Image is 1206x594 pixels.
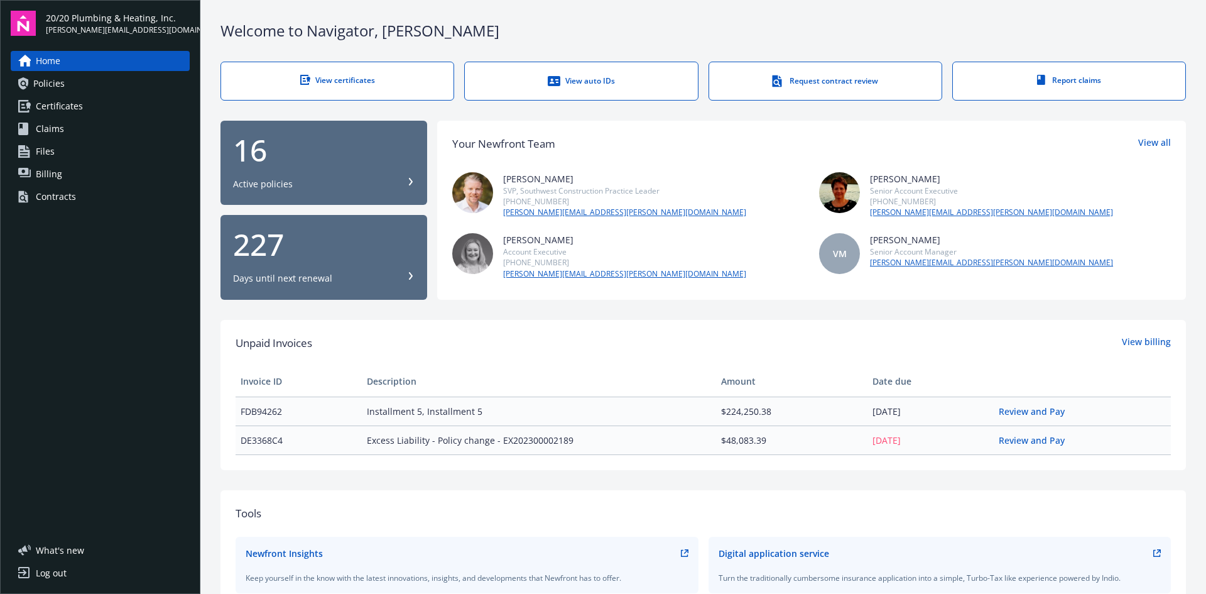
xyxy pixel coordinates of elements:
[233,229,415,260] div: 227
[367,434,710,447] span: Excess Liability - Policy change - EX202300002189
[716,397,867,426] td: $224,250.38
[503,268,746,280] a: [PERSON_NAME][EMAIL_ADDRESS][PERSON_NAME][DOMAIN_NAME]
[233,178,293,190] div: Active policies
[867,426,994,454] td: [DATE]
[36,187,76,207] div: Contracts
[11,119,190,139] a: Claims
[362,366,715,397] th: Description
[503,257,746,268] div: [PHONE_NUMBER]
[236,335,312,351] span: Unpaid Invoices
[36,544,84,557] span: What ' s new
[46,11,190,36] button: 20/20 Plumbing & Heating, Inc.[PERSON_NAME][EMAIL_ADDRESS][DOMAIN_NAME]
[46,11,190,25] span: 20/20 Plumbing & Heating, Inc.
[870,207,1113,218] a: [PERSON_NAME][EMAIL_ADDRESS][PERSON_NAME][DOMAIN_NAME]
[870,172,1113,185] div: [PERSON_NAME]
[719,573,1161,583] div: Turn the traditionally cumbersome insurance application into a simple, Turbo-Tax like experience ...
[870,257,1113,268] a: [PERSON_NAME][EMAIL_ADDRESS][PERSON_NAME][DOMAIN_NAME]
[1138,136,1171,152] a: View all
[11,164,190,184] a: Billing
[867,397,994,426] td: [DATE]
[952,62,1186,101] a: Report claims
[236,397,362,426] td: FDB94262
[36,96,83,116] span: Certificates
[246,573,688,583] div: Keep yourself in the know with the latest innovations, insights, and developments that Newfront h...
[503,246,746,257] div: Account Executive
[503,233,746,246] div: [PERSON_NAME]
[36,164,62,184] span: Billing
[11,11,36,36] img: navigator-logo.svg
[11,74,190,94] a: Policies
[452,233,493,274] img: photo
[36,119,64,139] span: Claims
[490,75,672,87] div: View auto IDs
[11,187,190,207] a: Contracts
[870,196,1113,207] div: [PHONE_NUMBER]
[833,247,847,260] span: VM
[236,366,362,397] th: Invoice ID
[367,405,710,418] span: Installment 5, Installment 5
[503,196,746,207] div: [PHONE_NUMBER]
[236,426,362,454] td: DE3368C4
[819,172,860,213] img: photo
[246,547,323,560] div: Newfront Insights
[11,141,190,162] a: Files
[716,366,867,397] th: Amount
[11,96,190,116] a: Certificates
[452,172,493,213] img: photo
[870,233,1113,246] div: [PERSON_NAME]
[503,185,746,196] div: SVP, Southwest Construction Practice Leader
[220,215,427,300] button: 227Days until next renewal
[220,20,1186,41] div: Welcome to Navigator , [PERSON_NAME]
[36,51,60,71] span: Home
[870,185,1113,196] div: Senior Account Executive
[11,544,104,557] button: What's new
[452,136,555,152] div: Your Newfront Team
[220,121,427,206] button: 16Active policies
[11,51,190,71] a: Home
[36,563,67,583] div: Log out
[33,74,65,94] span: Policies
[734,75,916,87] div: Request contract review
[867,366,994,397] th: Date due
[236,505,1171,522] div: Tools
[220,62,454,101] a: View certificates
[464,62,698,101] a: View auto IDs
[709,62,942,101] a: Request contract review
[36,141,55,162] span: Files
[503,207,746,218] a: [PERSON_NAME][EMAIL_ADDRESS][PERSON_NAME][DOMAIN_NAME]
[233,135,415,165] div: 16
[246,75,428,85] div: View certificates
[233,272,332,285] div: Days until next renewal
[503,172,746,185] div: [PERSON_NAME]
[1122,335,1171,351] a: View billing
[999,434,1075,446] a: Review and Pay
[978,75,1160,85] div: Report claims
[46,25,190,36] span: [PERSON_NAME][EMAIL_ADDRESS][DOMAIN_NAME]
[870,246,1113,257] div: Senior Account Manager
[716,426,867,454] td: $48,083.39
[719,547,829,560] div: Digital application service
[999,405,1075,417] a: Review and Pay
